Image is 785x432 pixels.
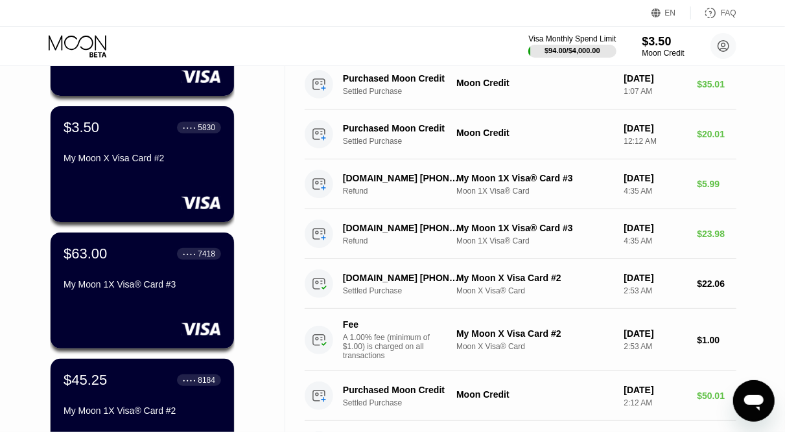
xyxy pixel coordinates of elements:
div: Moon X Visa® Card [456,286,613,295]
div: [DATE] [624,123,686,133]
div: $23.98 [697,229,736,239]
div: My Moon X Visa Card #2 [456,328,613,339]
div: 7418 [198,249,215,258]
div: [DOMAIN_NAME] [PHONE_NUMBER] US [343,223,462,233]
div: $50.01 [697,391,736,401]
div: Settled Purchase [343,87,470,96]
div: $94.00 / $4,000.00 [545,47,600,54]
div: $3.50 [642,35,685,49]
div: [DOMAIN_NAME] [PHONE_NUMBER] USSettled PurchaseMy Moon X Visa Card #2Moon X Visa® Card[DATE]2:53 ... [305,259,736,309]
div: Moon 1X Visa® Card [456,236,613,245]
div: Moon 1X Visa® Card [456,187,613,196]
div: $3.50● ● ● ●5830My Moon X Visa Card #2 [51,106,234,222]
div: My Moon 1X Visa® Card #3 [456,223,613,233]
div: [DATE] [624,73,686,84]
div: My Moon 1X Visa® Card #3 [456,173,613,183]
div: 1:07 AM [624,87,686,96]
div: ● ● ● ● [183,252,196,256]
div: Settled Purchase [343,286,470,295]
div: $1.00 [697,335,736,345]
div: EN [651,6,691,19]
div: [DATE] [624,328,686,339]
div: $35.01 [697,79,736,89]
div: Moon Credit [456,78,613,88]
div: ● ● ● ● [183,126,196,130]
div: EN [665,8,676,17]
div: $20.01 [697,129,736,139]
div: My Moon 1X Visa® Card #2 [64,405,221,416]
div: [DATE] [624,385,686,395]
div: [DATE] [624,223,686,233]
div: 4:35 AM [624,236,686,245]
div: Moon X Visa® Card [456,342,613,351]
div: $63.00● ● ● ●7418My Moon 1X Visa® Card #3 [51,233,234,348]
div: $5.99 [697,179,736,189]
div: FeeA 1.00% fee (minimum of $1.00) is charged on all transactionsMy Moon X Visa Card #2Moon X Visa... [305,309,736,371]
div: Purchased Moon CreditSettled PurchaseMoon Credit[DATE]1:07 AM$35.01 [305,60,736,109]
div: Purchased Moon Credit [343,73,462,84]
div: FAQ [691,6,736,19]
div: 5830 [198,123,215,132]
div: Purchased Moon CreditSettled PurchaseMoon Credit[DATE]2:12 AM$50.01 [305,371,736,421]
div: Settled Purchase [343,137,470,146]
div: [DOMAIN_NAME] [PHONE_NUMBER] US [343,173,462,183]
div: Moon Credit [456,128,613,138]
div: Moon Credit [456,389,613,400]
div: Purchased Moon Credit [343,385,462,395]
div: Visa Monthly Spend Limit [528,34,616,43]
div: My Moon X Visa Card #2 [456,273,613,283]
div: 2:12 AM [624,398,686,407]
div: Visa Monthly Spend Limit$94.00/$4,000.00 [528,34,616,58]
div: Refund [343,187,470,196]
div: Moon Credit [642,49,685,58]
div: A 1.00% fee (minimum of $1.00) is charged on all transactions [343,333,440,360]
div: [DOMAIN_NAME] [PHONE_NUMBER] USRefundMy Moon 1X Visa® Card #3Moon 1X Visa® Card[DATE]4:35 AM$5.99 [305,159,736,209]
div: 4:35 AM [624,187,686,196]
div: 2:53 AM [624,286,686,295]
div: [DOMAIN_NAME] [PHONE_NUMBER] USRefundMy Moon 1X Visa® Card #3Moon 1X Visa® Card[DATE]4:35 AM$23.98 [305,209,736,259]
div: $63.00 [64,245,107,262]
div: Purchased Moon Credit [343,123,462,133]
div: [DATE] [624,273,686,283]
div: FAQ [721,8,736,17]
div: [DOMAIN_NAME] [PHONE_NUMBER] US [343,273,462,283]
div: 2:53 AM [624,342,686,351]
div: $3.50Moon Credit [642,35,685,58]
div: $3.50 [64,119,99,136]
div: Fee [343,319,434,330]
iframe: Button to launch messaging window [733,380,775,422]
div: 12:12 AM [624,137,686,146]
div: 8184 [198,376,215,385]
div: My Moon X Visa Card #2 [64,153,221,163]
div: Purchased Moon CreditSettled PurchaseMoon Credit[DATE]12:12 AM$20.01 [305,109,736,159]
div: Settled Purchase [343,398,470,407]
div: $45.25 [64,372,107,389]
div: [DATE] [624,173,686,183]
div: Refund [343,236,470,245]
div: My Moon 1X Visa® Card #3 [64,279,221,290]
div: $22.06 [697,279,736,289]
div: ● ● ● ● [183,378,196,382]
